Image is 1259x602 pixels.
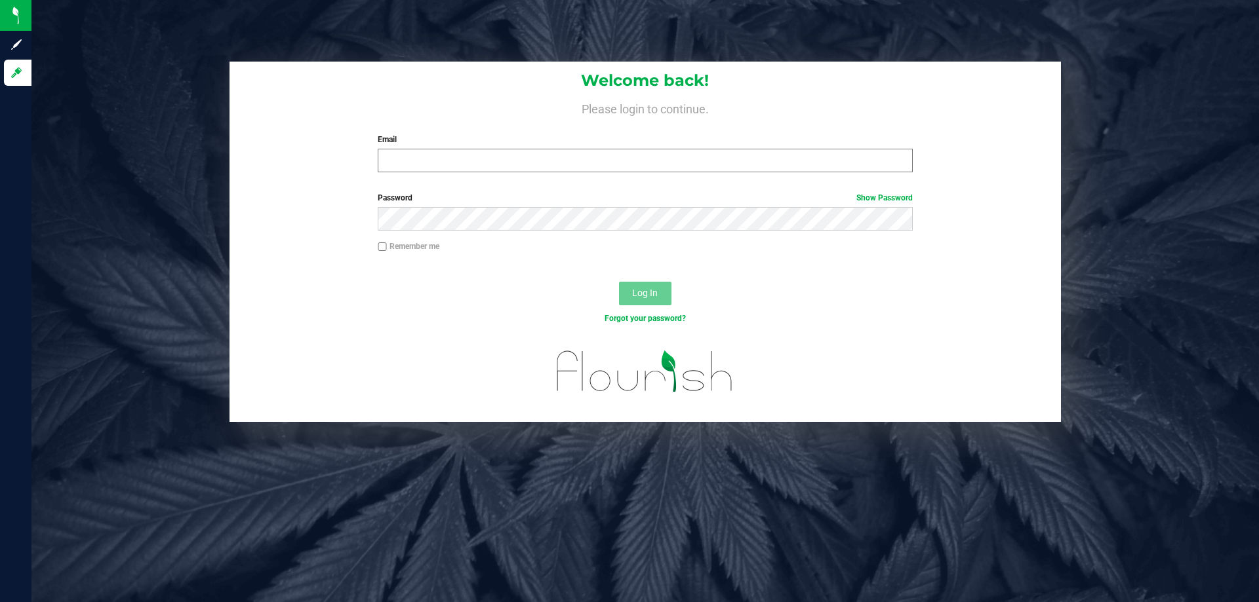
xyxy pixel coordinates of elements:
[541,338,749,405] img: flourish_logo.svg
[230,72,1061,89] h1: Welcome back!
[856,193,913,202] a: Show Password
[378,193,412,202] span: Password
[619,282,671,305] button: Log In
[230,100,1061,115] h4: Please login to continue.
[632,288,658,298] span: Log In
[378,242,387,252] input: Remember me
[605,314,686,323] a: Forgot your password?
[10,38,23,51] inline-svg: Sign up
[378,134,912,145] label: Email
[10,66,23,79] inline-svg: Log in
[378,240,439,252] label: Remember me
